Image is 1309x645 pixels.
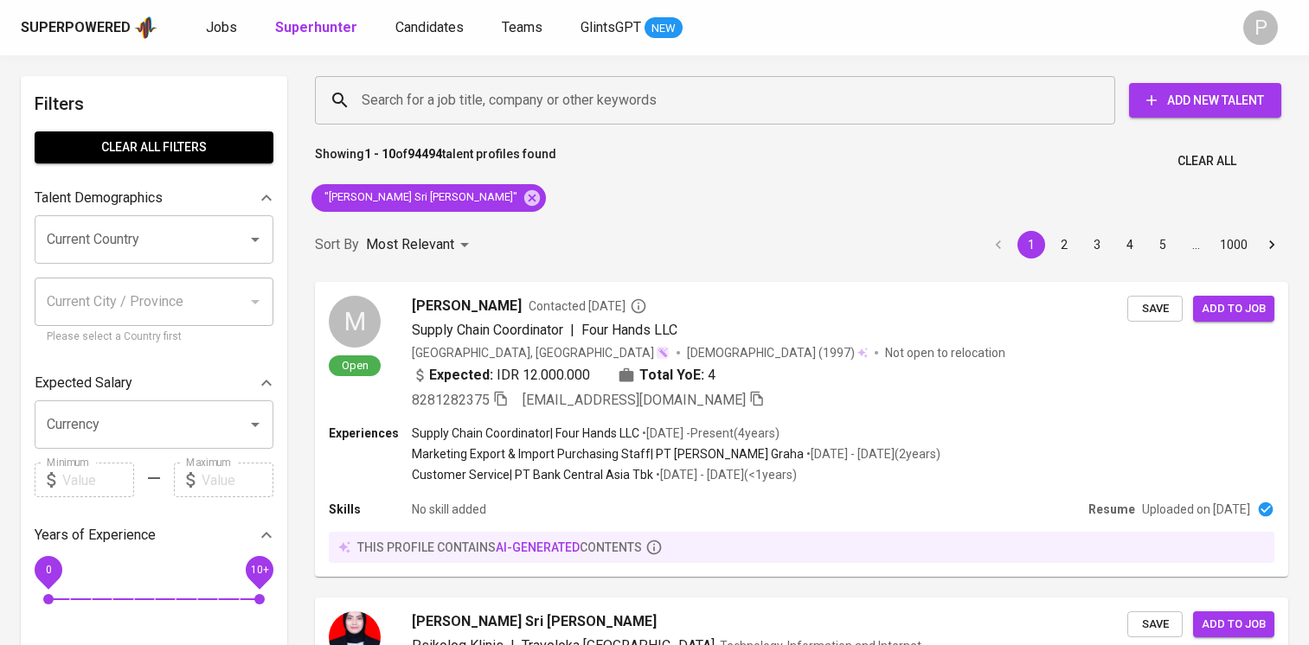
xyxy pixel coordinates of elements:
div: [GEOGRAPHIC_DATA], [GEOGRAPHIC_DATA] [412,344,670,361]
button: Clear All filters [35,131,273,163]
button: Go to page 1000 [1215,231,1253,259]
div: P [1243,10,1278,45]
p: Uploaded on [DATE] [1142,501,1250,518]
p: Supply Chain Coordinator | Four Hands LLC [412,425,639,442]
p: Skills [329,501,412,518]
a: Teams [502,17,546,39]
span: [PERSON_NAME] [412,296,522,316]
span: Supply Chain Coordinator [412,322,563,338]
div: Talent Demographics [35,181,273,215]
p: • [DATE] - Present ( 4 years ) [639,425,780,442]
button: Go to page 3 [1083,231,1111,259]
input: Value [62,463,134,497]
span: 10+ [250,564,268,576]
div: Expected Salary [35,366,273,400]
div: … [1182,236,1210,253]
p: Please select a Country first [47,329,261,346]
span: GlintsGPT [581,19,641,35]
span: Add to job [1202,615,1266,635]
button: Go to page 2 [1050,231,1078,259]
button: Go to page 5 [1149,231,1177,259]
p: Experiences [329,425,412,442]
h6: Filters [35,90,273,118]
p: • [DATE] - [DATE] ( <1 years ) [653,466,797,483]
p: Talent Demographics [35,188,163,208]
div: Years of Experience [35,518,273,552]
span: [DEMOGRAPHIC_DATA] [687,344,818,361]
p: Marketing Export & Import Purchasing Staff | PT [PERSON_NAME] Graha [412,445,804,463]
span: Contacted [DATE] [529,297,647,315]
span: Save [1136,299,1174,319]
button: Add New Talent [1129,83,1281,118]
span: Clear All filters [48,137,260,158]
svg: By Batam recruiter [630,297,647,315]
nav: pagination navigation [982,231,1288,259]
button: Open [243,412,267,437]
b: Expected: [429,365,493,386]
span: AI-generated [496,540,580,554]
b: 1 - 10 [364,147,395,161]
span: Add to job [1202,299,1266,319]
span: 0 [45,564,51,576]
p: Years of Experience [35,525,156,546]
span: "[PERSON_NAME] Sri [PERSON_NAME]" [311,189,528,206]
div: (1997) [687,344,868,361]
span: Jobs [206,19,237,35]
span: Four Hands LLC [581,322,677,338]
span: 4 [708,365,715,386]
img: magic_wand.svg [656,346,670,360]
button: Save [1127,611,1183,638]
p: Sort By [315,234,359,255]
p: Most Relevant [366,234,454,255]
span: Add New Talent [1143,90,1267,112]
span: NEW [645,20,683,37]
button: Add to job [1193,611,1274,638]
b: 94494 [407,147,442,161]
b: Total YoE: [639,365,704,386]
span: Open [335,358,375,373]
p: No skill added [412,501,486,518]
span: [PERSON_NAME] Sri [PERSON_NAME] [412,611,657,632]
button: Clear All [1171,145,1243,177]
p: Not open to relocation [885,344,1005,361]
a: Superpoweredapp logo [21,15,157,41]
span: Teams [502,19,542,35]
a: MOpen[PERSON_NAME]Contacted [DATE]Supply Chain Coordinator|Four Hands LLC[GEOGRAPHIC_DATA], [GEOG... [315,282,1288,577]
button: page 1 [1017,231,1045,259]
span: Candidates [395,19,464,35]
div: "[PERSON_NAME] Sri [PERSON_NAME]" [311,184,546,212]
button: Go to next page [1258,231,1286,259]
button: Open [243,227,267,252]
a: Jobs [206,17,241,39]
span: Save [1136,615,1174,635]
a: GlintsGPT NEW [581,17,683,39]
a: Superhunter [275,17,361,39]
button: Add to job [1193,296,1274,322]
div: IDR 12.000.000 [412,365,590,386]
p: Showing of talent profiles found [315,145,556,177]
span: 8281282375 [412,392,490,408]
div: Superpowered [21,18,131,38]
span: Clear All [1177,150,1236,172]
button: Go to page 4 [1116,231,1144,259]
div: Most Relevant [366,229,475,261]
button: Save [1127,296,1183,322]
a: Candidates [395,17,467,39]
b: Superhunter [275,19,357,35]
div: M [329,296,381,348]
span: [EMAIL_ADDRESS][DOMAIN_NAME] [523,392,746,408]
span: | [570,320,574,341]
p: Customer Service | PT Bank Central Asia Tbk [412,466,653,483]
img: app logo [134,15,157,41]
input: Value [202,463,273,497]
p: • [DATE] - [DATE] ( 2 years ) [804,445,940,463]
p: Resume [1088,501,1135,518]
p: this profile contains contents [357,539,642,556]
p: Expected Salary [35,373,132,393]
